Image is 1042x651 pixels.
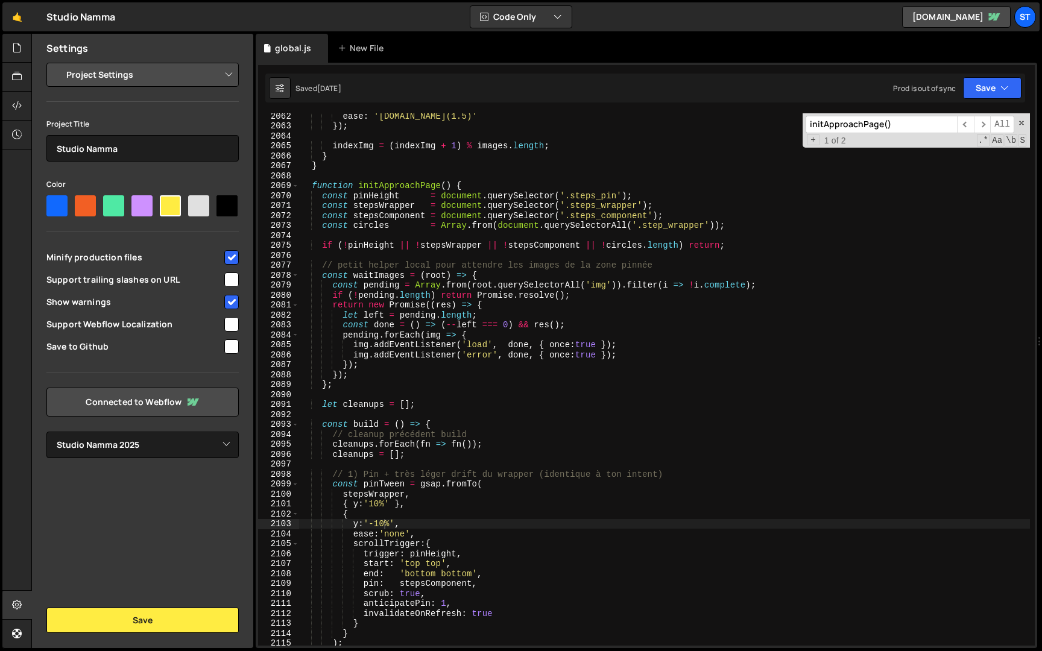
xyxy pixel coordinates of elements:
[957,116,974,133] span: ​
[258,519,299,529] div: 2103
[258,300,299,310] div: 2081
[258,181,299,191] div: 2069
[819,136,851,146] span: 1 of 2
[258,618,299,629] div: 2113
[258,310,299,321] div: 2082
[258,330,299,341] div: 2084
[258,459,299,470] div: 2097
[258,350,299,360] div: 2086
[470,6,572,28] button: Code Only
[963,77,1021,99] button: Save
[46,10,115,24] div: Studio Namma
[258,579,299,589] div: 2109
[258,569,299,579] div: 2108
[275,42,311,54] div: global.js
[258,151,299,162] div: 2066
[258,589,299,599] div: 2110
[258,121,299,131] div: 2063
[902,6,1011,28] a: [DOMAIN_NAME]
[46,178,66,190] label: Color
[258,161,299,171] div: 2067
[258,539,299,549] div: 2105
[258,112,299,122] div: 2062
[258,420,299,430] div: 2093
[46,608,239,633] button: Save
[258,439,299,450] div: 2095
[46,318,223,330] span: Support Webflow Localization
[258,529,299,539] div: 2104
[258,450,299,460] div: 2096
[258,171,299,181] div: 2068
[258,629,299,639] div: 2114
[258,489,299,500] div: 2100
[258,559,299,569] div: 2107
[258,609,299,619] div: 2112
[258,141,299,151] div: 2065
[893,83,956,93] div: Prod is out of sync
[258,509,299,520] div: 2102
[977,134,990,146] span: RegExp Search
[46,341,223,353] span: Save to Github
[46,118,89,130] label: Project Title
[258,131,299,142] div: 2064
[258,221,299,231] div: 2073
[46,42,88,55] h2: Settings
[46,135,239,162] input: Project name
[258,191,299,201] div: 2070
[258,638,299,649] div: 2115
[258,479,299,489] div: 2099
[1018,134,1026,146] span: Search In Selection
[258,430,299,440] div: 2094
[258,499,299,509] div: 2101
[1005,134,1017,146] span: Whole Word Search
[258,271,299,281] div: 2078
[990,116,1014,133] span: Alt-Enter
[807,134,819,146] span: Toggle Replace mode
[258,380,299,390] div: 2089
[258,390,299,400] div: 2090
[258,400,299,410] div: 2091
[258,231,299,241] div: 2074
[258,599,299,609] div: 2111
[258,241,299,251] div: 2075
[258,549,299,559] div: 2106
[258,260,299,271] div: 2077
[258,340,299,350] div: 2085
[806,116,957,133] input: Search for
[258,280,299,291] div: 2079
[258,320,299,330] div: 2083
[2,2,32,31] a: 🤙
[338,42,388,54] div: New File
[46,251,223,263] span: Minify production files
[991,134,1003,146] span: CaseSensitive Search
[258,201,299,211] div: 2071
[1014,6,1036,28] a: St
[258,251,299,261] div: 2076
[974,116,991,133] span: ​
[258,211,299,221] div: 2072
[295,83,341,93] div: Saved
[317,83,341,93] div: [DATE]
[258,410,299,420] div: 2092
[46,296,223,308] span: Show warnings
[258,291,299,301] div: 2080
[46,274,223,286] span: Support trailing slashes on URL
[258,470,299,480] div: 2098
[258,370,299,380] div: 2088
[258,360,299,370] div: 2087
[46,388,239,417] a: Connected to Webflow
